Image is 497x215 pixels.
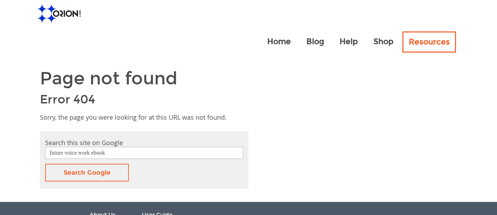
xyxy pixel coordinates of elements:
[40,70,457,87] h1: Page not found
[300,32,330,53] a: Blog
[45,138,123,147] label: Search this site on Google
[45,164,129,181] a: Search Google
[261,31,459,53] div: Navigation Menu
[367,32,399,53] a: Shop
[40,92,457,107] h2: Error 404
[402,31,456,53] a: Resources
[261,32,297,53] a: Home
[334,32,364,53] a: Help
[40,113,457,121] p: Sorry, the page you were looking for at this URL was not found.
[37,4,81,23] img: OrionLabs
